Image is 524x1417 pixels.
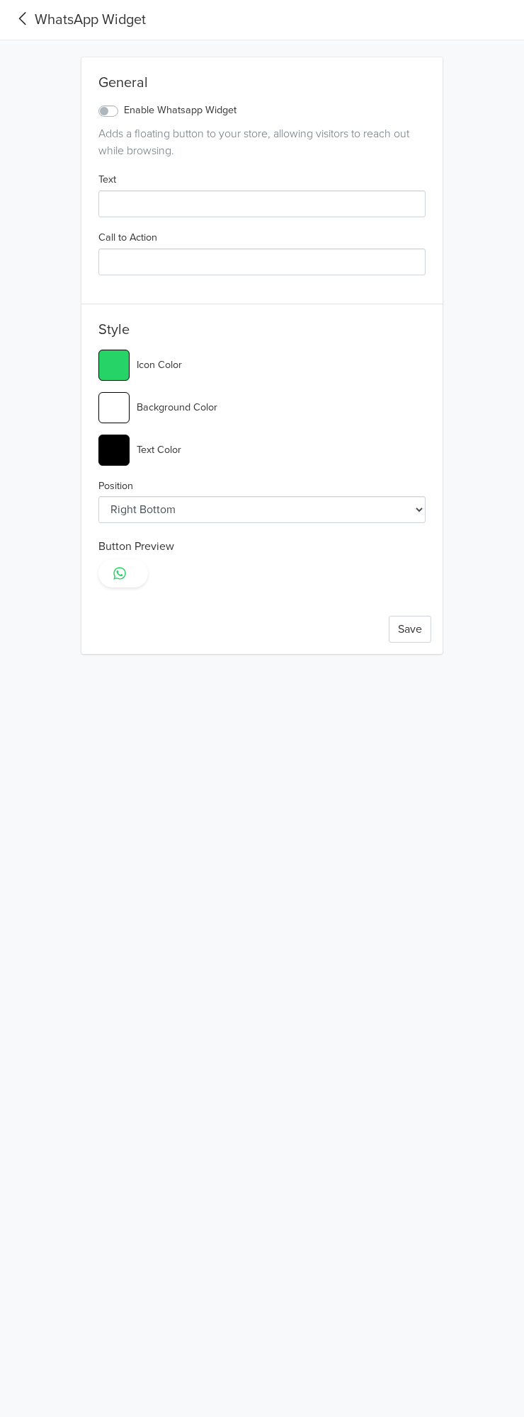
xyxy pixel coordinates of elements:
[98,321,426,344] h5: Style
[137,357,182,373] label: Icon Color
[137,400,217,415] label: Background Color
[389,616,431,643] button: Save
[124,103,237,118] label: Enable Whatsapp Widget
[98,125,426,159] div: Adds a floating button to your store, allowing visitors to reach out while browsing.
[98,172,116,188] label: Text
[11,9,146,30] a: WhatsApp Widget
[98,74,426,97] div: General
[98,540,426,553] h6: Button Preview
[98,230,157,246] label: Call to Action
[98,478,133,494] label: Position
[137,442,181,458] label: Text Color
